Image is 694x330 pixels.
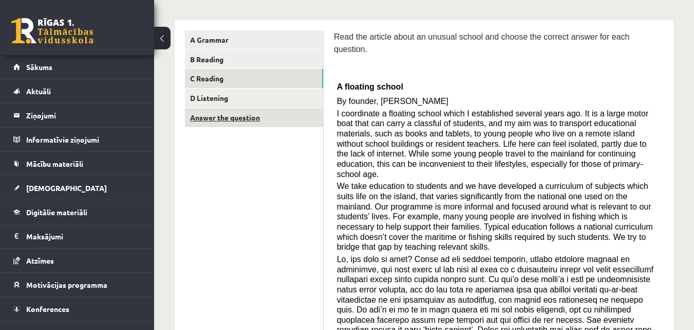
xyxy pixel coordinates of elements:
legend: Informatīvie ziņojumi [26,128,141,151]
a: Maksājumi [13,224,141,248]
a: Aktuāli [13,79,141,103]
span: I coordinate a floating school which I established several years ago. It is a large motor boat th... [337,109,649,179]
a: Sākums [13,55,141,79]
a: B Reading [185,50,323,69]
a: Atzīmes [13,249,141,272]
span: Read the article about an unusual school and choose the correct answer for each question. [334,32,629,54]
span: Atzīmes [26,256,54,265]
span: Motivācijas programma [26,280,107,289]
span: We take education to students and we have developed a curriculum of subjects which suits life on ... [337,182,653,251]
a: Ziņojumi [13,103,141,127]
span: Konferences [26,304,69,314]
span: Mācību materiāli [26,159,83,168]
span: [DEMOGRAPHIC_DATA] [26,183,107,193]
a: C Reading [185,69,323,88]
span: Aktuāli [26,86,51,96]
span: A floating school [337,82,403,91]
a: [DEMOGRAPHIC_DATA] [13,176,141,200]
a: D Listening [185,89,323,108]
a: Mācību materiāli [13,152,141,176]
a: Digitālie materiāli [13,200,141,224]
span: By founder, [PERSON_NAME] [337,97,448,106]
a: A Grammar [185,30,323,49]
a: Konferences [13,297,141,321]
a: Answer the question [185,108,323,127]
a: Motivācijas programma [13,273,141,297]
span: Digitālie materiāli [26,207,87,217]
legend: Ziņojumi [26,103,141,127]
a: Rīgas 1. Tālmācības vidusskola [11,18,93,44]
span: Sākums [26,62,52,72]
a: Informatīvie ziņojumi [13,128,141,151]
legend: Maksājumi [26,224,141,248]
